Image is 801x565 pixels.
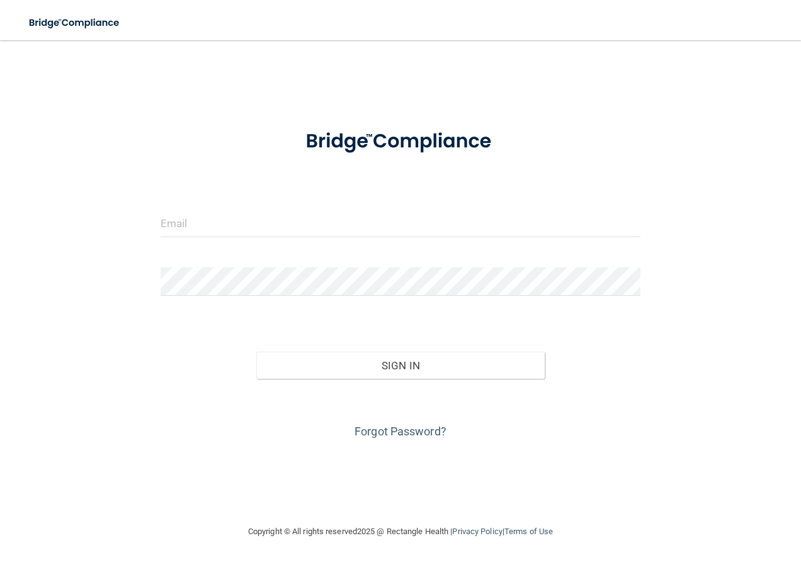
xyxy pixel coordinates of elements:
[452,527,502,536] a: Privacy Policy
[171,512,630,552] div: Copyright © All rights reserved 2025 @ Rectangle Health | |
[161,209,641,237] input: Email
[256,352,545,379] button: Sign In
[355,425,446,438] a: Forgot Password?
[504,527,553,536] a: Terms of Use
[285,116,516,167] img: bridge_compliance_login_screen.278c3ca4.svg
[19,10,131,36] img: bridge_compliance_login_screen.278c3ca4.svg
